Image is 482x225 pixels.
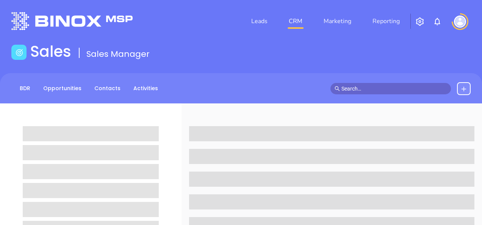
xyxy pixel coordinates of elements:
[129,82,163,95] a: Activities
[248,14,271,29] a: Leads
[86,48,150,60] span: Sales Manager
[286,14,305,29] a: CRM
[90,82,125,95] a: Contacts
[30,42,71,61] h1: Sales
[369,14,403,29] a: Reporting
[335,86,340,91] span: search
[341,84,447,93] input: Search…
[15,82,35,95] a: BDR
[11,12,133,30] img: logo
[433,17,442,26] img: iconNotification
[321,14,354,29] a: Marketing
[415,17,424,26] img: iconSetting
[39,82,86,95] a: Opportunities
[454,16,466,28] img: user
